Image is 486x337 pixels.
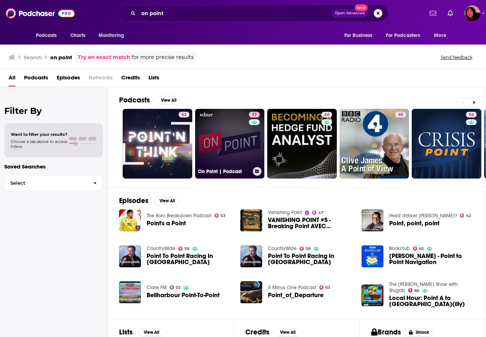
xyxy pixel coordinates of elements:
[36,31,57,41] span: Podcasts
[154,197,180,205] button: View All
[70,31,86,41] span: Charts
[268,245,297,251] a: CountryWide
[24,72,48,87] a: Podcasts
[268,209,302,216] a: Vanishing Point
[299,246,311,251] a: 58
[389,295,474,307] a: Local Hour: Point A to Point B(illy)
[324,111,329,119] span: 44
[319,285,331,290] a: 63
[31,29,66,42] button: open menu
[268,253,353,265] span: Point To Point Racing In [GEOGRAPHIC_DATA]
[434,31,446,41] span: More
[178,246,190,251] a: 58
[214,213,226,218] a: 53
[176,286,180,289] span: 52
[412,109,481,179] a: 54
[332,9,368,18] button: Open AdvancedNew
[335,11,365,15] span: Open Advanced
[398,111,403,119] span: 50
[267,109,337,179] a: 44
[249,112,260,117] a: 77
[362,245,383,267] a: Gore Vidal - Point to Point Navigation
[138,8,332,19] input: Search podcasts, credits, & more...
[4,175,103,191] button: Select
[24,54,42,61] h3: Search
[362,209,383,231] img: Point, point, point
[119,245,141,267] a: Point To Point Racing In Meath
[389,253,474,265] span: [PERSON_NAME] - Point to Point Navigation
[195,109,265,179] a: 77On Point | Podcast
[389,220,439,226] a: Point, point, point
[198,168,250,175] h3: On Point | Podcast
[240,245,262,267] a: Point To Point Racing In Meath
[268,217,353,229] span: VANISHING POINT #5 - Breaking Point AVEC [PERSON_NAME]
[119,328,164,337] a: ListsView All
[147,253,232,265] span: Point To Point Racing In [GEOGRAPHIC_DATA]
[404,328,434,337] button: Unlock
[445,7,456,19] a: Show notifications dropdown
[408,288,420,292] a: 86
[119,96,181,105] a: PodcastsView All
[11,139,67,149] span: Choose a tab above to access filters.
[147,213,212,219] a: The Boro Breakdown Podcast
[389,253,474,265] a: Gore Vidal - Point to Point Navigation
[57,72,80,87] span: Episodes
[147,285,167,291] a: Clare FM
[389,213,457,219] a: Hvad drikker Lillelund?
[181,111,187,119] span: 53
[389,245,410,251] a: Bookclub
[119,328,133,337] h2: Lists
[119,209,141,231] img: Point's a Point
[6,6,75,20] img: Podchaser - Follow, Share and Rate Podcasts
[78,53,130,61] a: Try an exact match
[371,328,401,337] h2: Brands
[9,72,15,87] a: All
[148,72,159,87] a: Lists
[179,112,189,117] a: 53
[389,295,474,307] span: Local Hour: Point A to [GEOGRAPHIC_DATA](illy)
[147,220,186,226] span: Point's a Point
[414,289,419,292] span: 86
[138,328,164,337] button: View All
[147,292,220,298] a: Bellharbour Point-To-Point
[395,112,406,117] a: 50
[184,247,189,250] span: 58
[240,209,262,231] img: VANISHING POINT #5 - Breaking Point AVEC GUILLAUME PIERRET
[268,217,353,229] a: VANISHING POINT #5 - Breaking Point AVEC GUILLAUME PIERRET
[340,109,409,179] a: 50
[89,72,113,87] span: Networks
[312,211,324,215] a: 47
[460,213,471,218] a: 42
[413,246,424,251] a: 65
[389,281,458,294] a: The Dan Le Batard Show with Stugotz
[156,96,181,105] button: View All
[119,5,388,22] div: Search podcasts, credits, & more...
[240,281,262,303] img: Point_of_Departure
[66,29,90,42] a: Charts
[245,328,301,337] a: CreditsView All
[321,112,332,117] a: 44
[268,253,353,265] a: Point To Point Racing In Meath
[325,286,330,289] span: 63
[94,29,133,42] button: open menu
[119,281,141,303] img: Bellharbour Point-To-Point
[386,31,420,41] span: For Podcasters
[362,285,383,306] img: Local Hour: Point A to Point B(illy)
[381,29,431,42] button: open menu
[252,111,257,119] span: 77
[469,111,474,119] span: 54
[419,247,424,250] span: 65
[466,214,471,217] span: 42
[147,245,175,251] a: CountryWide
[439,54,475,60] button: Send feedback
